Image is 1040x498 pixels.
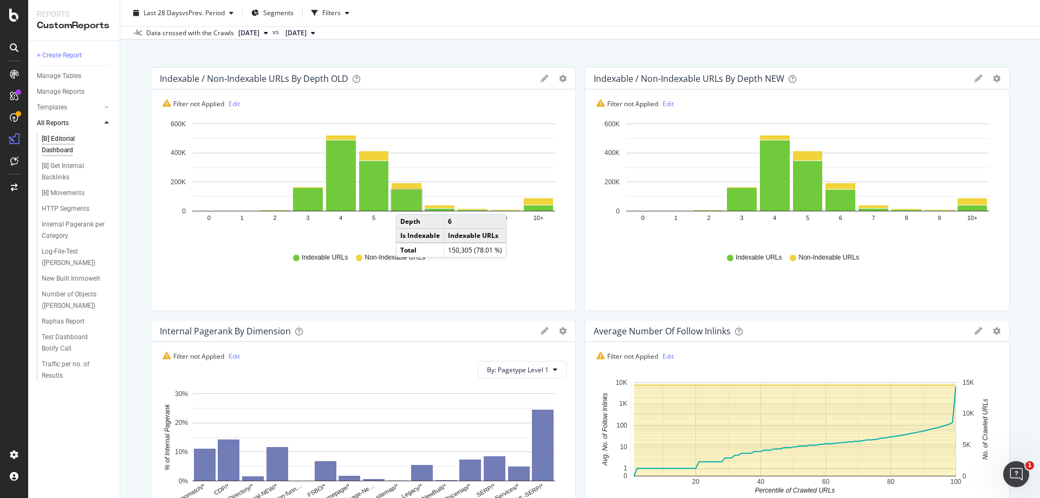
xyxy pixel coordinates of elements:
div: Average Number of Follow Inlinks [594,326,731,337]
a: Log-File-Test ([PERSON_NAME]) [42,246,112,269]
div: Data crossed with the Crawls [146,28,234,38]
button: [DATE] [281,27,320,40]
text: 3 [306,215,309,221]
span: 2025 Aug. 29th [285,28,307,38]
div: Filters [322,8,341,17]
text: 10K [616,379,627,386]
text: 30% [175,390,188,398]
text: 1 [674,215,678,221]
td: 150,305 (78.01 %) [444,243,506,257]
div: All Reports [37,118,69,129]
text: 100 [616,422,627,429]
button: By: Pagetype Level 1 [478,361,567,378]
text: 80 [887,478,895,486]
span: Non-Indexable URLs [365,253,425,262]
text: FSBO/* [306,482,327,498]
svg: A chart. [160,117,563,243]
text: 200K [171,178,186,186]
div: CustomReports [37,20,111,32]
a: All Reports [37,118,101,129]
a: Test Dashboard Botify Call [42,332,112,354]
text: 600K [171,120,186,128]
a: Internal Pagerank per Category [42,219,112,242]
div: [B] Editorial Dashboard [42,133,102,156]
text: 400K [604,150,620,157]
div: New Built Immowelt [42,273,100,284]
text: 60 [822,478,830,486]
text: 4 [773,215,776,221]
div: [B] Movements [42,187,84,199]
text: 5 [372,215,375,221]
text: 2 [273,215,276,221]
text: 5 [806,215,809,221]
a: Traffic per no. of Results [42,359,112,381]
text: 4 [339,215,342,221]
a: New Built Immowelt [42,273,112,284]
text: 1 [240,215,244,221]
td: Indexable URLs [444,229,506,243]
div: Manage Tables [37,70,81,82]
text: 40 [757,478,765,486]
span: Filter not Applied [596,352,658,361]
div: Indexable / Non-Indexable URLs by Depth OLD [160,73,348,84]
span: Filter not Applied [162,352,224,361]
a: Templates [37,102,101,113]
span: 2025 Sep. 26th [238,28,259,38]
a: [B] Movements [42,187,112,199]
text: 10K [963,410,974,418]
button: [DATE] [234,27,272,40]
div: Reports [37,9,111,20]
div: Manage Reports [37,86,84,98]
text: 0 [641,215,645,221]
text: 7 [872,215,875,221]
text: 0 [963,473,966,480]
div: Internal Pagerank per Category [42,219,105,242]
div: gear [993,75,1000,82]
text: 0% [179,477,188,485]
div: Number of Objects (Lukas Test) [42,289,106,312]
span: Filter not Applied [596,99,658,108]
text: Avg. No. of Follow Inlinks [601,393,609,467]
iframe: Intercom live chat [1003,461,1029,487]
text: 20% [175,419,188,427]
span: Segments [263,8,294,17]
td: Depth [396,215,444,229]
text: 20 [692,478,700,486]
text: % of Internal Pagerank [164,404,171,470]
text: 10+ [967,215,978,221]
text: 0 [623,472,627,480]
span: 1 [1025,461,1034,470]
text: 0 [616,208,620,215]
div: gear [559,75,567,82]
a: [B] Editorial Dashboard [42,133,112,156]
text: 10 [620,443,628,451]
a: Edit [229,99,240,108]
text: 6 [839,215,842,221]
span: Filter not Applied [162,99,224,108]
a: + Create Report [37,50,112,61]
a: Manage Tables [37,70,112,82]
div: Test Dashboard Botify Call [42,332,103,354]
text: 100 [950,478,961,486]
text: 400K [171,150,186,157]
div: Raphas Report [42,316,84,327]
div: A chart. [594,370,997,495]
div: gear [559,327,567,335]
text: 0 [182,208,186,215]
button: Last 28 DaysvsPrev. Period [129,4,238,22]
span: Indexable URLs [736,253,782,262]
span: Indexable URLs [302,253,348,262]
button: Segments [247,4,298,22]
text: 1K [619,400,627,408]
div: Internal Pagerank By Dimension [160,326,291,337]
text: 15K [963,379,974,386]
text: CDP/* [213,482,231,496]
text: 9 [504,215,507,221]
div: Indexable / Non-Indexable URLs by Depth NEWgeargearFilter not AppliedEditA chart.Indexable URLsNo... [584,67,1010,311]
span: vs Prev. Period [182,8,225,17]
text: 2 [707,215,710,221]
span: vs [272,27,281,37]
div: A chart. [594,117,997,243]
text: 9 [938,215,941,221]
